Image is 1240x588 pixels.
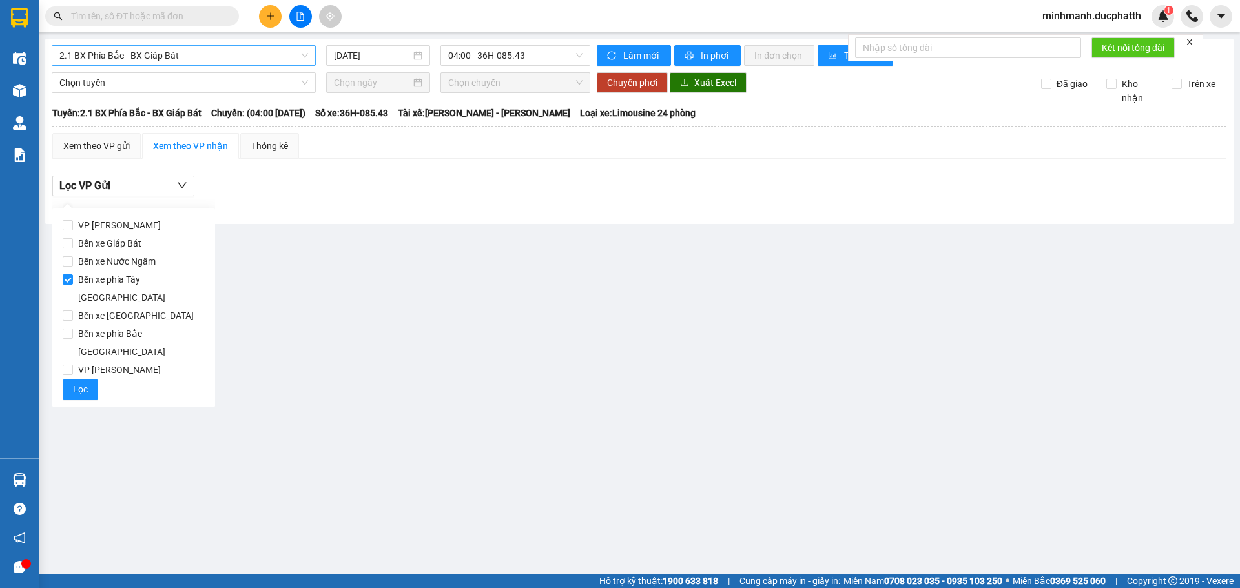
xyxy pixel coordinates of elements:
button: downloadXuất Excel [670,72,747,93]
span: search [54,12,63,21]
div: Thống kê [251,139,288,153]
span: Cung cấp máy in - giấy in: [739,574,840,588]
span: minhmanh.ducphatth [1032,8,1152,24]
sup: 1 [1164,6,1173,15]
strong: 0708 023 035 - 0935 103 250 [884,576,1002,586]
span: Đã giao [1051,77,1093,91]
span: In phơi [701,48,730,63]
span: Lọc VP Gửi [59,177,110,194]
span: | [1115,574,1117,588]
button: file-add [289,5,312,28]
b: Tuyến: 2.1 BX Phía Bắc - BX Giáp Bát [52,108,201,118]
span: bar-chart [828,51,839,61]
span: question-circle [14,503,26,515]
span: notification [14,532,26,544]
span: 2.1 BX Phía Bắc - BX Giáp Bát [59,46,308,65]
button: syncLàm mới [597,45,671,66]
span: ⚪️ [1006,578,1009,583]
div: Xem theo VP nhận [153,139,228,153]
button: Chuyển phơi [597,72,668,93]
img: phone-icon [1186,10,1198,22]
span: copyright [1168,576,1177,585]
img: warehouse-icon [13,473,26,487]
span: Tài xế: [PERSON_NAME] - [PERSON_NAME] [398,106,570,120]
img: icon-new-feature [1157,10,1169,22]
span: printer [685,51,696,61]
span: Chọn tuyến [59,73,308,92]
input: 15/08/2025 [334,48,411,63]
strong: 1900 633 818 [663,576,718,586]
span: Hỗ trợ kỹ thuật: [599,574,718,588]
input: Tìm tên, số ĐT hoặc mã đơn [71,9,223,23]
button: Lọc VP Gửi [52,176,194,196]
span: | [728,574,730,588]
span: 04:00 - 36H-085.43 [448,46,583,65]
button: plus [259,5,282,28]
button: Kết nối tổng đài [1091,37,1175,58]
span: Loại xe: Limousine 24 phòng [580,106,696,120]
span: close [1185,37,1194,46]
span: file-add [296,12,305,21]
span: Bến xe [GEOGRAPHIC_DATA] [73,307,199,325]
span: Kho nhận [1117,77,1162,105]
button: printerIn phơi [674,45,741,66]
span: 1 [1166,6,1171,15]
input: Chọn ngày [334,76,411,90]
button: bar-chartThống kê [818,45,893,66]
span: aim [325,12,335,21]
span: caret-down [1215,10,1227,22]
strong: 0369 525 060 [1050,576,1106,586]
div: Xem theo VP gửi [63,139,130,153]
span: Bến xe phía Bắc [GEOGRAPHIC_DATA] [73,325,205,361]
img: solution-icon [13,148,26,162]
input: Nhập số tổng đài [855,37,1081,58]
span: Trên xe [1182,77,1221,91]
span: Miền Bắc [1013,574,1106,588]
img: warehouse-icon [13,52,26,65]
span: message [14,561,26,573]
img: warehouse-icon [13,84,26,97]
span: sync [607,51,618,61]
span: Kết nối tổng đài [1102,41,1164,55]
span: down [177,180,187,190]
img: logo-vxr [11,8,28,28]
span: Làm mới [623,48,661,63]
button: aim [319,5,342,28]
button: In đơn chọn [744,45,814,66]
button: Lọc [63,379,98,400]
span: VP [PERSON_NAME] [73,216,166,234]
span: Lọc [73,382,88,396]
span: Bến xe Giáp Bát [73,234,147,252]
span: Chọn chuyến [448,73,583,92]
span: Số xe: 36H-085.43 [315,106,388,120]
img: warehouse-icon [13,116,26,130]
button: caret-down [1210,5,1232,28]
span: Chuyến: (04:00 [DATE]) [211,106,305,120]
span: Miền Nam [843,574,1002,588]
span: Bến xe Nước Ngầm [73,252,161,270]
span: VP [PERSON_NAME] [73,361,166,379]
span: plus [266,12,275,21]
span: Bến xe phía Tây [GEOGRAPHIC_DATA] [73,270,205,307]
